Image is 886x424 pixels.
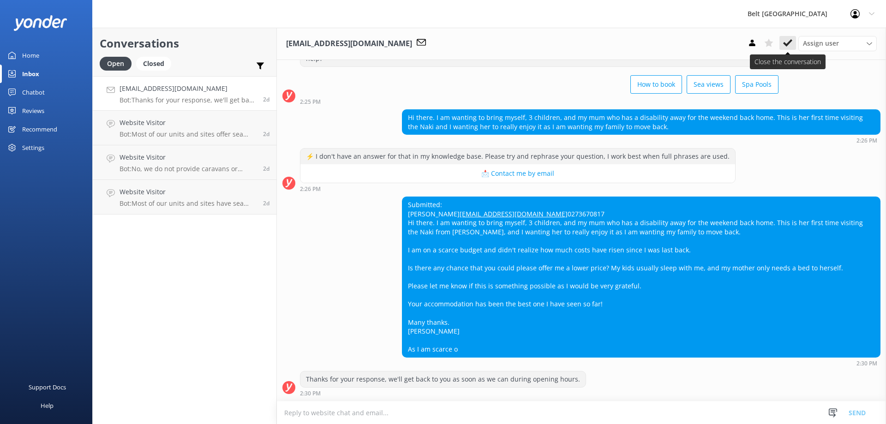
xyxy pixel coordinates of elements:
[120,84,256,94] h4: [EMAIL_ADDRESS][DOMAIN_NAME]
[120,118,256,128] h4: Website Visitor
[803,38,839,48] span: Assign user
[22,46,39,65] div: Home
[93,111,276,145] a: Website VisitorBot:Most of our units and sites offer sea views, providing some of the best views ...
[402,360,880,366] div: 02:30pm 18-Aug-2025 (UTC +12:00) Pacific/Auckland
[22,65,39,83] div: Inbox
[460,209,568,218] a: [EMAIL_ADDRESS][DOMAIN_NAME]
[687,75,730,94] button: Sea views
[93,145,276,180] a: Website VisitorBot:No, we do not provide caravans or motorhomes.2d
[402,137,880,143] div: 02:26pm 18-Aug-2025 (UTC +12:00) Pacific/Auckland
[120,199,256,208] p: Bot: Most of our units and sites have sea views, offering the best views in town with amazing sun...
[93,76,276,111] a: [EMAIL_ADDRESS][DOMAIN_NAME]Bot:Thanks for your response, we'll get back to you as soon as we can...
[14,15,67,30] img: yonder-white-logo.png
[798,36,877,51] div: Assign User
[735,75,778,94] button: Spa Pools
[856,361,877,366] strong: 2:30 PM
[300,371,586,387] div: Thanks for your response, we'll get back to you as soon as we can during opening hours.
[100,57,132,71] div: Open
[402,197,880,357] div: Submitted: [PERSON_NAME] 0273670817 Hi there. I am wanting to bring myself, 3 children, and my mu...
[300,185,736,192] div: 02:26pm 18-Aug-2025 (UTC +12:00) Pacific/Auckland
[300,164,735,183] button: 📩 Contact me by email
[120,152,256,162] h4: Website Visitor
[29,378,66,396] div: Support Docs
[100,58,136,68] a: Open
[120,96,256,104] p: Bot: Thanks for your response, we'll get back to you as soon as we can during opening hours.
[22,120,57,138] div: Recommend
[300,186,321,192] strong: 2:26 PM
[300,390,586,396] div: 02:30pm 18-Aug-2025 (UTC +12:00) Pacific/Auckland
[41,396,54,415] div: Help
[300,99,321,105] strong: 2:25 PM
[263,199,269,207] span: 06:13am 18-Aug-2025 (UTC +12:00) Pacific/Auckland
[120,130,256,138] p: Bot: Most of our units and sites offer sea views, providing some of the best views in town with a...
[286,38,412,50] h3: [EMAIL_ADDRESS][DOMAIN_NAME]
[300,149,735,164] div: ⚡ I don't have an answer for that in my knowledge base. Please try and rephrase your question, I ...
[630,75,682,94] button: How to book
[263,165,269,173] span: 09:34am 18-Aug-2025 (UTC +12:00) Pacific/Auckland
[136,58,176,68] a: Closed
[22,138,44,157] div: Settings
[402,110,880,134] div: Hi there. I am wanting to bring myself, 3 children, and my mum who has a disability away for the ...
[93,180,276,215] a: Website VisitorBot:Most of our units and sites have sea views, offering the best views in town wi...
[856,138,877,143] strong: 2:26 PM
[120,165,256,173] p: Bot: No, we do not provide caravans or motorhomes.
[263,96,269,103] span: 02:30pm 18-Aug-2025 (UTC +12:00) Pacific/Auckland
[300,391,321,396] strong: 2:30 PM
[263,130,269,138] span: 02:05pm 18-Aug-2025 (UTC +12:00) Pacific/Auckland
[22,83,45,102] div: Chatbot
[22,102,44,120] div: Reviews
[100,35,269,52] h2: Conversations
[120,187,256,197] h4: Website Visitor
[136,57,171,71] div: Closed
[300,98,778,105] div: 02:25pm 18-Aug-2025 (UTC +12:00) Pacific/Auckland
